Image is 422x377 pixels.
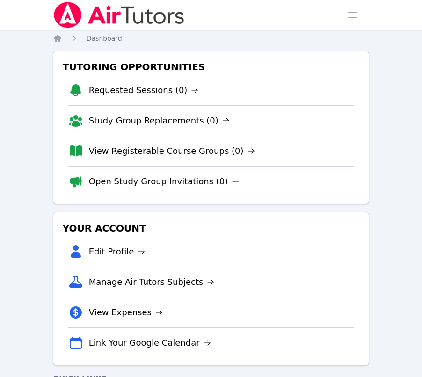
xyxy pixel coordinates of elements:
[89,114,230,127] a: Study Group Replacements (0)
[61,58,362,75] h3: Tutoring Opportunities
[89,245,146,258] a: Edit Profile
[87,34,122,43] a: Dashboard
[89,84,199,97] a: Requested Sessions (0)
[53,34,370,43] nav: Breadcrumb
[87,35,122,42] span: Dashboard
[53,2,185,28] img: Air Tutors
[89,145,255,158] a: View Registerable Course Groups (0)
[89,275,215,289] a: Manage Air Tutors Subjects
[61,220,362,237] h3: Your Account
[89,336,211,349] a: Link Your Google Calendar
[89,175,240,188] a: Open Study Group Invitations (0)
[89,306,163,319] a: View Expenses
